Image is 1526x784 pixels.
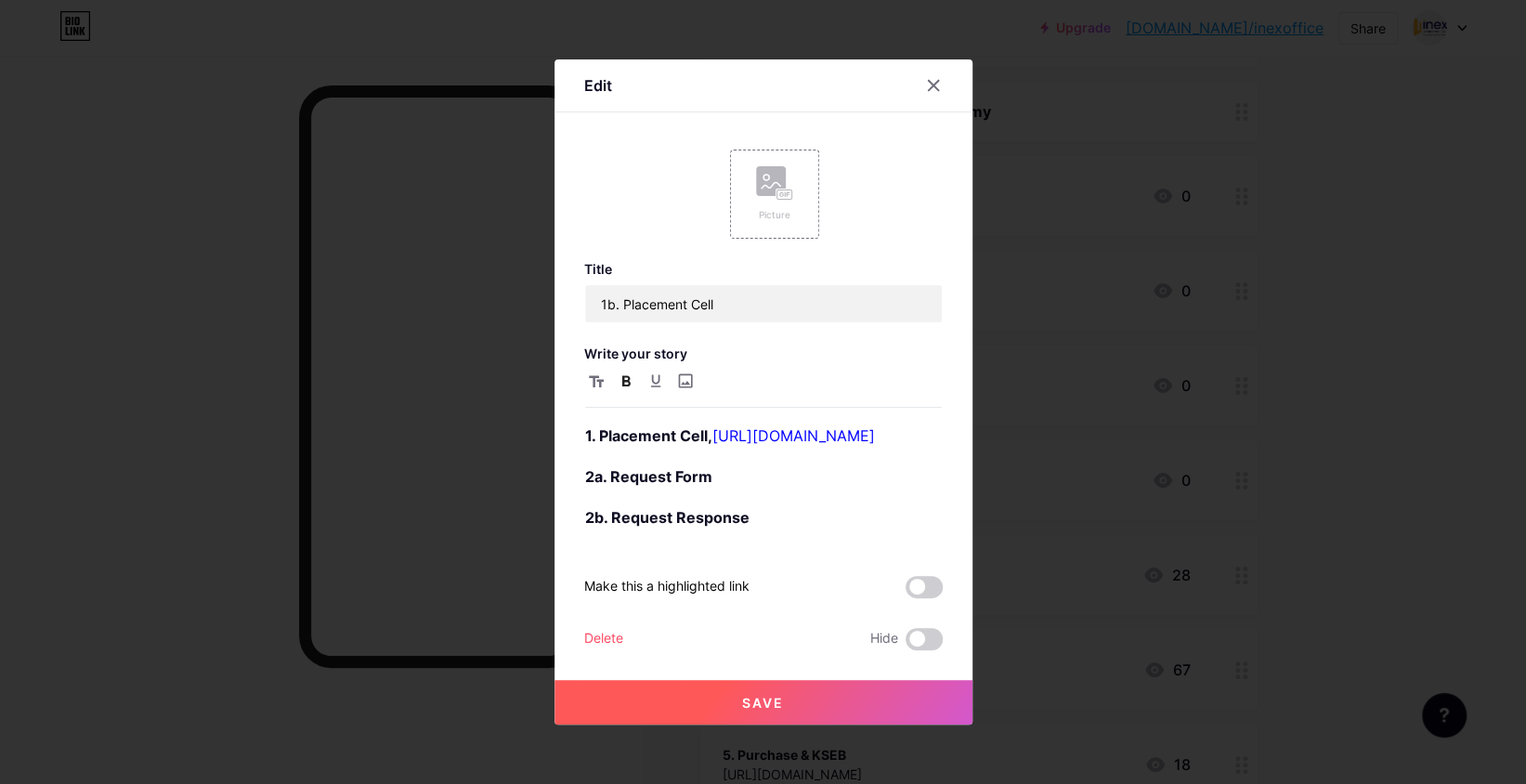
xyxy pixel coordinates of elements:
span: Hide [870,628,898,650]
h3: Write your story [584,346,943,361]
strong: 2a. Request Form [585,467,712,486]
input: Title [585,285,942,322]
div: Picture [756,208,793,222]
span: Save [742,695,784,711]
div: Delete [584,628,623,650]
h3: Title [584,261,943,277]
div: Make this a highlighted link [584,576,750,598]
button: Save [554,680,972,725]
strong: 1. Placement Cell, [585,426,712,445]
strong: 2b. Request Response [585,508,750,527]
a: [URL][DOMAIN_NAME] [712,426,875,445]
div: Edit [584,74,612,97]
